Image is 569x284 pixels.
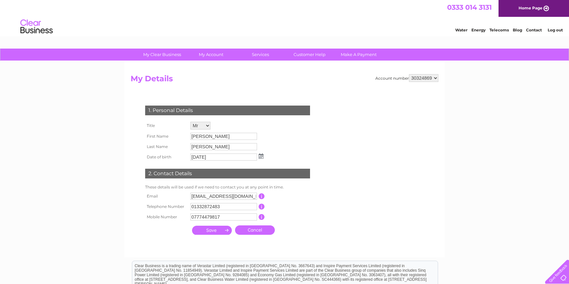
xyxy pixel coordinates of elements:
[332,49,385,61] a: Make A Payment
[20,17,53,37] img: logo.png
[548,28,563,32] a: Log out
[144,201,189,212] th: Telephone Number
[132,4,438,31] div: Clear Business is a trading name of Verastar Limited (registered in [GEOGRAPHIC_DATA] No. 3667643...
[144,142,189,152] th: Last Name
[135,49,189,61] a: My Clear Business
[144,120,189,131] th: Title
[131,74,438,86] h2: My Details
[526,28,542,32] a: Contact
[489,28,509,32] a: Telecoms
[259,153,263,159] img: ...
[145,106,310,115] div: 1. Personal Details
[447,3,492,11] a: 0333 014 3131
[513,28,522,32] a: Blog
[144,131,189,142] th: First Name
[185,49,238,61] a: My Account
[283,49,336,61] a: Customer Help
[144,212,189,222] th: Mobile Number
[144,152,189,162] th: Date of birth
[144,191,189,201] th: Email
[259,204,265,210] input: Information
[455,28,467,32] a: Water
[259,214,265,220] input: Information
[144,183,312,191] td: These details will be used if we need to contact you at any point in time.
[259,193,265,199] input: Information
[234,49,287,61] a: Services
[192,226,232,235] input: Submit
[375,74,438,82] div: Account number
[235,225,275,235] a: Cancel
[471,28,486,32] a: Energy
[145,169,310,178] div: 2. Contact Details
